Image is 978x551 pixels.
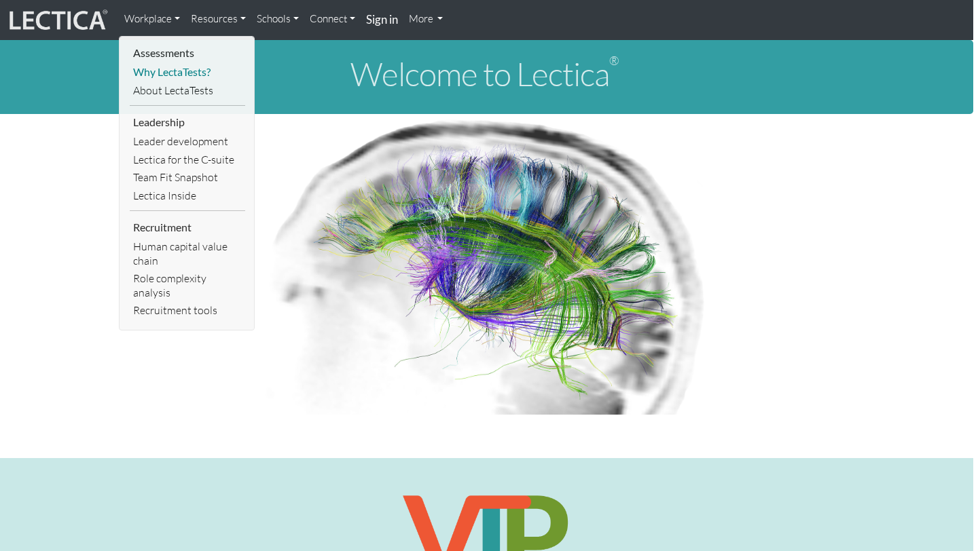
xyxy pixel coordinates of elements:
[130,81,245,100] a: About LectaTests
[6,7,108,33] img: lecticalive
[403,5,449,33] a: More
[130,187,245,205] a: Lectica Inside
[130,151,245,169] a: Lectica for the C-suite
[304,5,361,33] a: Connect
[130,42,245,64] li: Assessments
[130,111,245,133] li: Leadership
[130,168,245,187] a: Team Fit Snapshot
[130,63,245,81] a: Why LectaTests?
[251,5,304,33] a: Schools
[361,5,403,35] a: Sign in
[130,216,245,238] li: Recruitment
[185,5,251,33] a: Resources
[130,132,245,151] a: Leader development
[6,56,962,92] h1: Welcome to Lectica
[119,5,185,33] a: Workplace
[130,269,245,301] a: Role complexity analysis
[366,12,398,26] strong: Sign in
[130,301,245,320] a: Recruitment tools
[130,237,245,269] a: Human capital value chain
[609,53,619,68] sup: ®
[258,114,710,415] img: Human Connectome Project Image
